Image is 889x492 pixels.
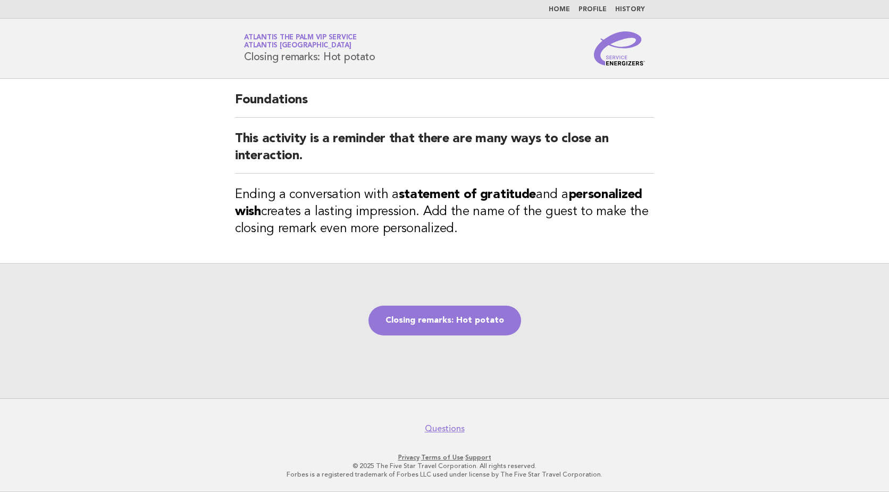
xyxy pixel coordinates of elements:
a: Home [549,6,570,13]
h3: Ending a conversation with a and a creates a lasting impression. Add the name of the guest to mak... [235,186,654,237]
a: Atlantis The Palm VIP ServiceAtlantis [GEOGRAPHIC_DATA] [244,34,357,49]
a: Terms of Use [421,454,464,461]
span: Atlantis [GEOGRAPHIC_DATA] [244,43,351,50]
a: Privacy [398,454,420,461]
p: · · [119,453,770,462]
p: © 2025 The Five Star Travel Corporation. All rights reserved. [119,462,770,470]
img: Service Energizers [594,31,645,65]
a: Support [465,454,491,461]
a: Closing remarks: Hot potato [368,306,521,335]
h2: Foundations [235,92,654,118]
a: Profile [578,6,607,13]
strong: statement of gratitude [399,188,536,201]
p: Forbes is a registered trademark of Forbes LLC used under license by The Five Star Travel Corpora... [119,470,770,479]
a: Questions [425,423,465,434]
h2: This activity is a reminder that there are many ways to close an interaction. [235,130,654,174]
a: History [615,6,645,13]
h1: Closing remarks: Hot potato [244,35,375,62]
